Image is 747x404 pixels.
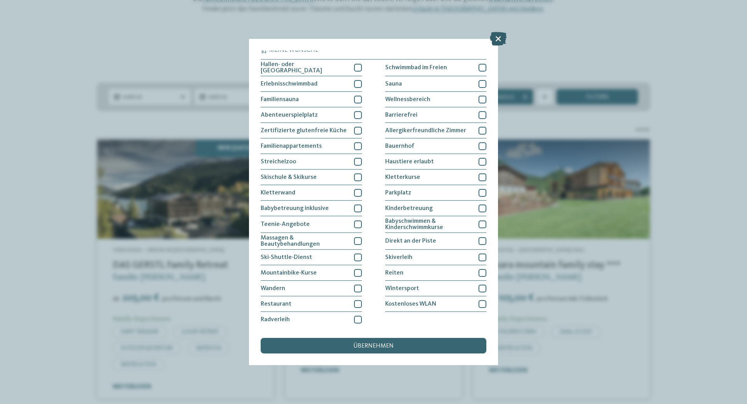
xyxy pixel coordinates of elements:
[261,317,290,323] span: Radverleih
[385,65,447,71] span: Schwimmbad im Freien
[385,190,411,196] span: Parkplatz
[261,159,296,165] span: Streichelzoo
[385,159,434,165] span: Haustiere erlaubt
[385,285,419,292] span: Wintersport
[385,174,420,180] span: Kletterkurse
[385,205,433,212] span: Kinderbetreuung
[261,235,348,247] span: Massagen & Beautybehandlungen
[261,205,329,212] span: Babybetreuung inklusive
[261,61,348,74] span: Hallen- oder [GEOGRAPHIC_DATA]
[261,221,310,227] span: Teenie-Angebote
[261,190,295,196] span: Kletterwand
[385,128,466,134] span: Allergikerfreundliche Zimmer
[261,81,317,87] span: Erlebnisschwimmbad
[353,343,394,349] span: übernehmen
[261,174,317,180] span: Skischule & Skikurse
[261,143,322,149] span: Familienappartements
[385,143,414,149] span: Bauernhof
[385,81,402,87] span: Sauna
[261,96,299,103] span: Familiensauna
[385,218,473,231] span: Babyschwimmen & Kinderschwimmkurse
[261,128,347,134] span: Zertifizierte glutenfreie Küche
[261,270,317,276] span: Mountainbike-Kurse
[385,301,436,307] span: Kostenloses WLAN
[385,112,417,118] span: Barrierefrei
[385,238,436,244] span: Direkt an der Piste
[261,285,285,292] span: Wandern
[385,96,430,103] span: Wellnessbereich
[261,254,312,261] span: Ski-Shuttle-Dienst
[261,301,291,307] span: Restaurant
[261,112,318,118] span: Abenteuerspielplatz
[385,254,412,261] span: Skiverleih
[385,270,403,276] span: Reiten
